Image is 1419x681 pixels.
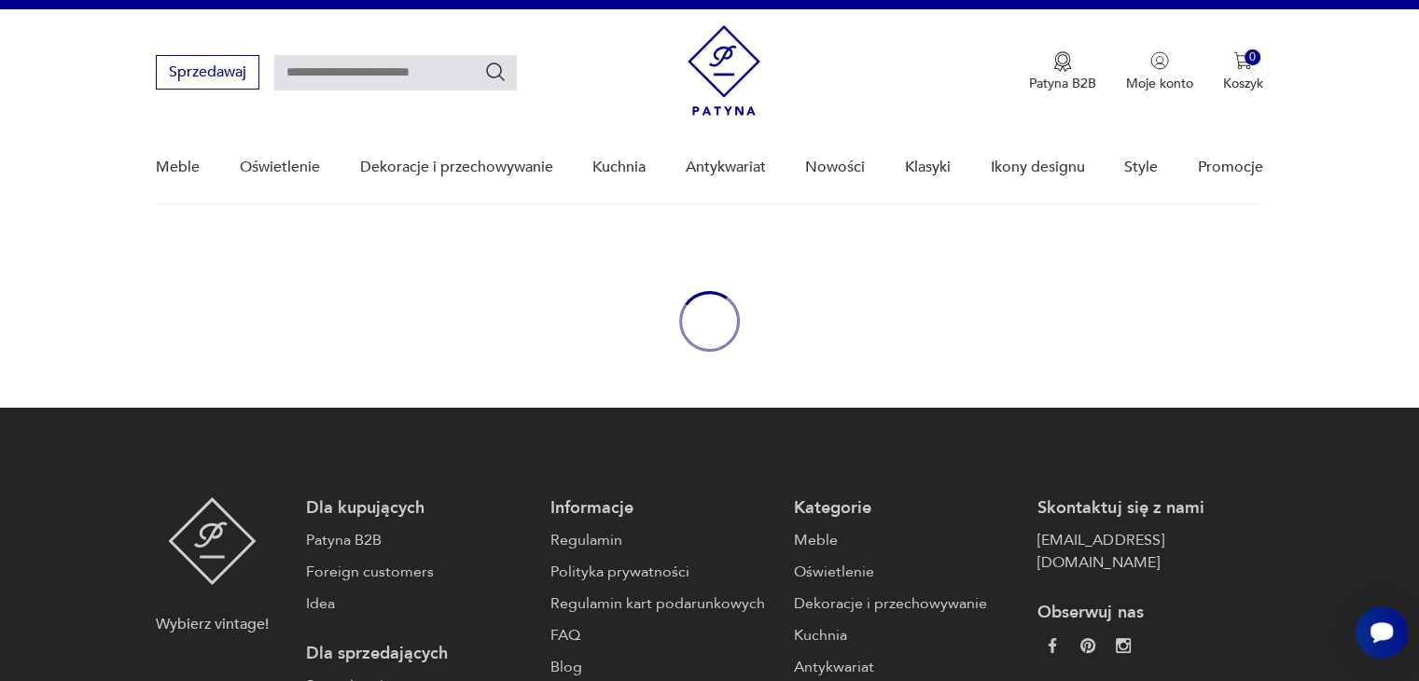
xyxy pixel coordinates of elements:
[592,132,646,203] a: Kuchnia
[306,592,531,615] a: Idea
[1037,497,1262,520] p: Skontaktuj się z nami
[306,561,531,583] a: Foreign customers
[1245,49,1260,65] div: 0
[1150,51,1169,70] img: Ikonka użytkownika
[794,561,1019,583] a: Oświetlenie
[1126,51,1193,92] a: Ikonka użytkownikaMoje konto
[1080,638,1095,653] img: 37d27d81a828e637adc9f9cb2e3d3a8a.webp
[1037,529,1262,574] a: [EMAIL_ADDRESS][DOMAIN_NAME]
[794,497,1019,520] p: Kategorie
[306,529,531,551] a: Patyna B2B
[168,497,257,585] img: Patyna - sklep z meblami i dekoracjami vintage
[550,561,775,583] a: Polityka prywatności
[550,624,775,646] a: FAQ
[550,529,775,551] a: Regulamin
[794,656,1019,678] a: Antykwariat
[550,656,775,678] a: Blog
[794,529,1019,551] a: Meble
[990,132,1084,203] a: Ikony designu
[1029,51,1096,92] button: Patyna B2B
[1223,51,1263,92] button: 0Koszyk
[1037,602,1262,624] p: Obserwuj nas
[1356,606,1408,659] iframe: Smartsupp widget button
[156,55,259,90] button: Sprzedawaj
[306,497,531,520] p: Dla kupujących
[688,25,760,116] img: Patyna - sklep z meblami i dekoracjami vintage
[805,132,865,203] a: Nowości
[156,132,200,203] a: Meble
[794,624,1019,646] a: Kuchnia
[550,497,775,520] p: Informacje
[1045,638,1060,653] img: da9060093f698e4c3cedc1453eec5031.webp
[1126,75,1193,92] p: Moje konto
[240,132,320,203] a: Oświetlenie
[306,643,531,665] p: Dla sprzedających
[156,613,269,635] p: Wybierz vintage!
[1223,75,1263,92] p: Koszyk
[550,592,775,615] a: Regulamin kart podarunkowych
[359,132,552,203] a: Dekoracje i przechowywanie
[1124,132,1158,203] a: Style
[1126,51,1193,92] button: Moje konto
[1198,132,1263,203] a: Promocje
[1053,51,1072,72] img: Ikona medalu
[1029,51,1096,92] a: Ikona medaluPatyna B2B
[156,67,259,80] a: Sprzedawaj
[484,61,507,83] button: Szukaj
[794,592,1019,615] a: Dekoracje i przechowywanie
[1116,638,1131,653] img: c2fd9cf7f39615d9d6839a72ae8e59e5.webp
[1233,51,1252,70] img: Ikona koszyka
[905,132,951,203] a: Klasyki
[686,132,766,203] a: Antykwariat
[1029,75,1096,92] p: Patyna B2B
